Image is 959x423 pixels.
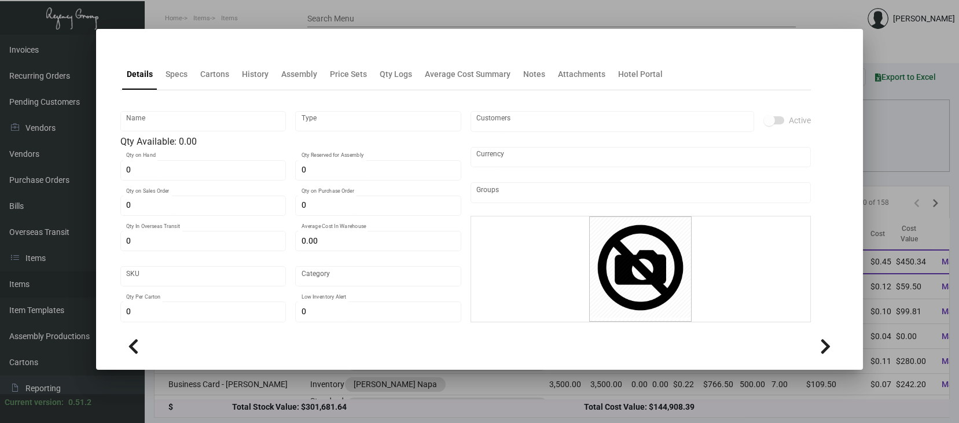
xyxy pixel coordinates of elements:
[281,68,317,80] div: Assembly
[476,188,805,197] input: Add new..
[476,117,748,126] input: Add new..
[120,135,461,149] div: Qty Available: 0.00
[330,68,367,80] div: Price Sets
[523,68,545,80] div: Notes
[425,68,510,80] div: Average Cost Summary
[127,68,153,80] div: Details
[200,68,229,80] div: Cartons
[789,113,811,127] span: Active
[5,396,64,409] div: Current version:
[68,396,91,409] div: 0.51.2
[380,68,412,80] div: Qty Logs
[242,68,269,80] div: History
[618,68,663,80] div: Hotel Portal
[166,68,188,80] div: Specs
[558,68,605,80] div: Attachments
